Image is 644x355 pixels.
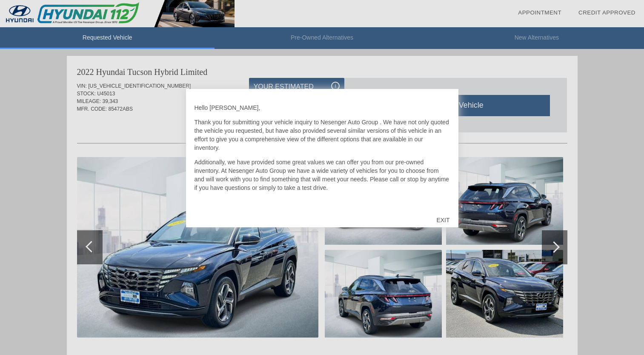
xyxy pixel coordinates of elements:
p: Additionally, we have provided some great values we can offer you from our pre-owned inventory. A... [195,158,450,200]
a: Appointment [518,9,561,16]
div: EXIT [428,207,458,233]
p: Thank you for submitting your vehicle inquiry to Nesenger Auto Group . We have not only quoted th... [195,118,450,152]
p: Hello [PERSON_NAME], [195,103,450,112]
a: Credit Approved [578,9,635,16]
